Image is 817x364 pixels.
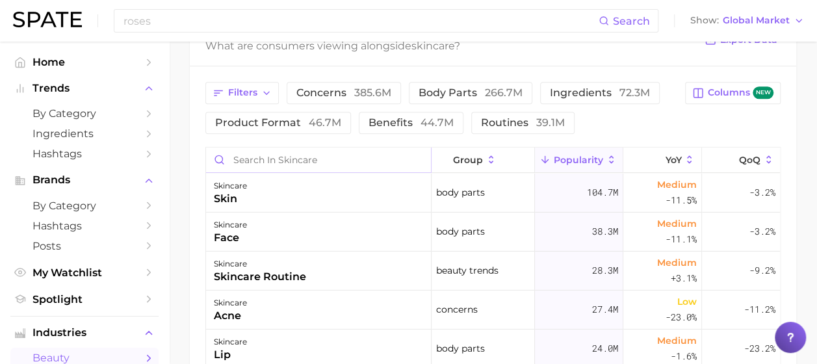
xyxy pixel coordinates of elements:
button: Columnsnew [685,82,781,104]
span: Columns [708,86,773,99]
div: What are consumers viewing alongside ? [205,37,695,55]
span: Medium [657,216,697,231]
a: Spotlight [10,289,159,309]
a: by Category [10,103,159,123]
div: skincare [214,217,247,233]
span: 27.4m [592,302,618,317]
a: My Watchlist [10,263,159,283]
div: skincare [214,295,247,311]
input: Search here for a brand, industry, or ingredient [122,10,599,32]
span: +3.1% [671,270,697,286]
span: skincare [411,40,454,52]
span: Global Market [723,17,790,24]
span: 104.7m [587,185,618,200]
span: Low [677,294,697,309]
span: Ingredients [32,127,136,140]
span: -3.2% [749,224,775,239]
img: SPATE [13,12,82,27]
a: by Category [10,196,159,216]
span: Filters [228,87,257,98]
span: 72.3m [619,86,650,99]
a: Hashtags [10,144,159,164]
input: Search in skincare [206,148,431,172]
span: -11.1% [666,231,697,247]
button: Trends [10,79,159,98]
span: -3.2% [749,185,775,200]
span: -11.2% [744,302,775,317]
button: skincareacneconcerns27.4mLow-23.0%-11.2% [206,291,780,330]
span: body parts [436,341,485,356]
span: -1.6% [671,348,697,364]
span: product format [215,118,341,128]
span: body parts [436,185,485,200]
span: Spotlight [32,293,136,305]
span: concerns [436,302,478,317]
span: new [753,86,773,99]
span: 266.7m [485,86,523,99]
span: body parts [419,88,523,98]
span: 24.0m [592,341,618,356]
span: QoQ [739,155,760,165]
a: Posts [10,236,159,256]
div: skincare [214,256,306,272]
span: 28.3m [592,263,618,278]
span: -23.2% [744,341,775,356]
button: Filters [205,82,279,104]
button: skincareskinbody parts104.7mMedium-11.5%-3.2% [206,174,780,213]
button: QoQ [702,148,780,173]
div: skin [214,191,247,207]
span: -9.2% [749,263,775,278]
span: 46.7m [309,116,341,129]
span: Posts [32,240,136,252]
span: benefits [369,118,454,128]
span: routines [481,118,565,128]
a: Hashtags [10,216,159,236]
div: face [214,230,247,246]
span: Show [690,17,719,24]
span: Medium [657,333,697,348]
span: beauty trends [436,263,499,278]
span: Popularity [554,155,603,165]
span: 39.1m [536,116,565,129]
span: My Watchlist [32,266,136,279]
span: concerns [296,88,391,98]
button: skincarefacebody parts38.3mMedium-11.1%-3.2% [206,213,780,252]
span: 44.7m [421,116,454,129]
span: YoY [665,155,681,165]
button: YoY [623,148,701,173]
button: group [432,148,536,173]
span: Home [32,56,136,68]
span: Industries [32,327,136,339]
span: Brands [32,174,136,186]
span: Hashtags [32,148,136,160]
div: skincare [214,178,247,194]
button: skincareskincare routinebeauty trends28.3mMedium+3.1%-9.2% [206,252,780,291]
span: group [453,155,483,165]
span: 38.3m [592,224,618,239]
a: Ingredients [10,123,159,144]
button: Industries [10,323,159,343]
div: skincare routine [214,269,306,285]
span: -11.5% [666,192,697,208]
button: Popularity [535,148,623,173]
span: Trends [32,83,136,94]
span: 385.6m [354,86,391,99]
div: acne [214,308,247,324]
span: Medium [657,177,697,192]
span: Hashtags [32,220,136,232]
span: by Category [32,107,136,120]
button: ShowGlobal Market [687,12,807,29]
a: Home [10,52,159,72]
span: ingredients [550,88,650,98]
div: lip [214,347,247,363]
button: Brands [10,170,159,190]
span: Medium [657,255,697,270]
span: beauty [32,352,136,364]
div: skincare [214,334,247,350]
span: by Category [32,200,136,212]
span: Search [613,15,650,27]
span: -23.0% [666,309,697,325]
span: body parts [436,224,485,239]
